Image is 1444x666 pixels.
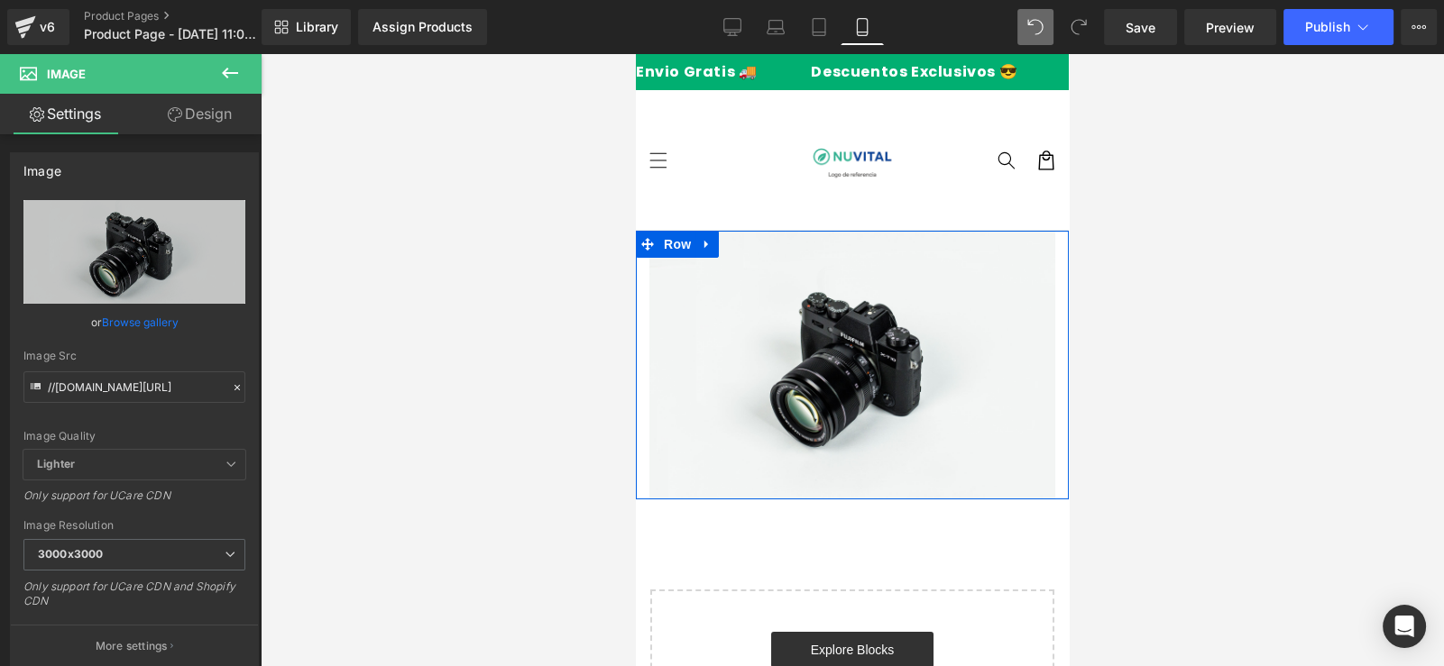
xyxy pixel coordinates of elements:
[135,578,298,614] a: Explore Blocks
[7,9,69,45] a: v6
[47,67,86,81] span: Image
[23,153,61,178] div: Image
[372,20,473,34] div: Assign Products
[23,519,245,532] div: Image Resolution
[84,27,257,41] span: Product Page - [DATE] 11:09:01
[36,15,59,39] div: v6
[23,350,245,362] div: Image Src
[262,9,351,45] a: New Library
[23,488,245,515] div: Only support for UCare CDN
[841,9,884,45] a: Mobile
[38,547,103,561] b: 3000x3000
[23,371,245,403] input: Link
[1401,9,1437,45] button: More
[23,177,60,204] span: Row
[797,9,841,45] a: Tablet
[3,87,42,126] summary: Menú
[102,306,179,338] a: Browse gallery
[296,19,338,35] span: Library
[96,638,168,654] p: More settings
[23,579,245,620] div: Only support for UCare CDN and Shopify CDN
[84,9,291,23] a: Product Pages
[1017,9,1053,45] button: Undo
[1206,18,1255,37] span: Preview
[1126,18,1155,37] span: Save
[37,457,75,470] b: Lighter
[754,9,797,45] a: Laptop
[60,177,83,204] a: Expand / Collapse
[351,87,391,126] summary: Búsqueda
[423,11,566,25] p: Paga Al Recibir💖
[1305,20,1350,34] span: Publish
[1383,605,1426,648] div: Open Intercom Messenger
[23,313,245,332] div: or
[134,94,265,134] a: Design
[1283,9,1393,45] button: Publish
[23,430,245,442] div: Image Quality
[1184,9,1276,45] a: Preview
[711,9,754,45] a: Desktop
[162,52,271,160] img: NUVITAL
[162,11,369,25] p: Descuentos Exclusivos 😎
[1061,9,1097,45] button: Redo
